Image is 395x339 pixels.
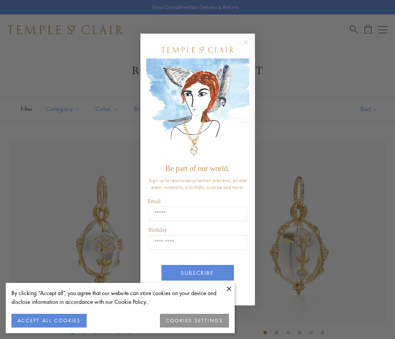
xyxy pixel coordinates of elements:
button: COOKIES SETTINGS [160,314,229,328]
div: By clicking “Accept all”, you agree that our website can store cookies on your device and disclos... [11,289,229,306]
span: Sign up for exclusive collection previews, private event invitations, a birthday surprise and more. [149,177,247,190]
img: c4a9eb12-d91a-4d4a-8ee0-386386f4f338.jpeg [146,58,249,160]
span: Be part of our world. [165,164,229,173]
button: ACCEPT ALL COOKIES [11,314,87,328]
span: Birthday [148,227,167,233]
button: SUBSCRIBE [161,265,234,281]
img: Temple St. Clair [161,47,234,53]
span: Email [148,199,161,204]
button: Close dialog [245,41,255,51]
input: Email [148,207,247,221]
